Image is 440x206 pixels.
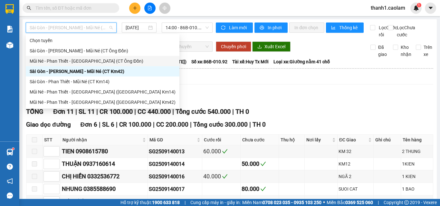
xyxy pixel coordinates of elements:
[339,136,367,143] span: ĐC Giao
[339,198,372,205] div: KM 30
[26,121,71,128] span: Giao dọc đường
[216,22,253,33] button: syncLàm mới
[12,148,14,150] sup: 1
[235,108,249,115] span: TH 0
[216,41,251,52] button: Chuyển phơi
[176,108,231,115] span: Tổng cước 540.000
[394,24,416,38] span: Lọc Chưa cước
[260,161,266,167] span: check
[203,172,239,181] div: 40.000
[100,108,133,115] span: CR 100.000
[148,145,202,158] td: SG2509140013
[378,199,379,206] span: |
[26,35,179,46] div: Chọn tuyến
[260,199,266,204] span: check
[134,108,136,115] span: |
[96,108,98,115] span: |
[402,160,432,167] div: 1KIEN
[241,135,279,145] th: Chưa cước
[119,121,151,128] span: CR 100.000
[129,3,140,14] button: plus
[402,185,432,193] div: 1 BAO
[62,197,147,206] div: Đức Nhật 0973852878
[62,184,147,193] div: NHUNG 0385588690
[81,121,98,128] span: Đơn 6
[6,42,13,49] img: warehouse-icon
[7,193,13,199] span: message
[339,148,372,155] div: KM 32
[257,44,262,49] span: download
[156,121,188,128] span: CC 200.000
[249,121,251,128] span: |
[339,185,372,193] div: SUOI CAT
[402,198,432,205] div: 1HOP
[221,25,226,31] span: sync
[327,199,373,206] span: Miền Bắc
[339,173,372,180] div: NGÃ 2
[26,66,179,76] div: Sài Gòn - Phan Thiết - Mũi Né (CT Km42)
[425,3,436,14] button: caret-down
[268,24,282,31] span: In phơi
[148,158,202,170] td: SG2509140014
[62,172,147,181] div: CHỊ HIỀN 0332536772
[202,135,241,145] th: Cước rồi
[26,87,179,97] div: Mũi Né - Phan Thiết - Sài Gòn (CT Km14)
[26,76,179,87] div: Sài Gòn - Phan Thiết - Mũi Né (CT Km14)
[326,22,364,33] button: bar-chartThống kê
[402,148,432,155] div: 2 THUNG
[149,148,201,156] div: SG2509140013
[402,173,432,180] div: 1 KIEN
[242,159,278,168] div: 50.000
[242,197,278,206] div: 30.000
[166,23,209,32] span: 14:00 - 86B-010.92
[149,173,201,181] div: SG2509140016
[26,46,179,56] div: Sài Gòn - Phan Thiết - Mũi Né (CT Ông Đồn)
[428,5,434,11] span: caret-down
[191,58,227,65] span: Số xe: 86B-010.92
[152,200,180,205] strong: 1900 633 818
[144,3,156,14] button: file-add
[289,22,324,33] button: In đơn chọn
[159,3,170,14] button: aim
[193,121,248,128] span: Tổng cước 300.000
[30,37,176,44] div: Chọn tuyến
[252,41,291,52] button: downloadXuất Excel
[345,200,373,205] strong: 0369 525 060
[7,178,13,184] span: notification
[203,147,239,156] div: 60.000
[401,135,433,145] th: Tên hàng
[149,136,196,143] span: Mã GD
[162,6,167,10] span: aim
[26,97,179,107] div: Mũi Né - Phan Thiết - Sài Gòn (CT Km42)
[5,4,14,14] img: logo-vxr
[323,201,325,204] span: ⚪️
[166,42,209,51] span: Chọn chuyến
[190,199,241,206] span: Cung cấp máy in - giấy in:
[260,186,266,192] span: check
[417,3,421,7] sup: 1
[306,136,331,143] span: Nơi lấy
[404,200,409,205] span: copyright
[6,149,13,156] img: warehouse-icon
[149,185,201,193] div: SG2509140017
[222,174,228,179] span: check
[418,3,420,7] span: 1
[254,22,288,33] button: printerIn phơi
[35,4,111,12] input: Tìm tên, số ĐT hoặc mã đơn
[30,47,176,54] div: Sài Gòn - [PERSON_NAME] - Mũi Né (CT Ông Đồn)
[30,99,176,106] div: Mũi Né - Phan Thiết - [GEOGRAPHIC_DATA] ([GEOGRAPHIC_DATA] Km42)
[331,25,337,31] span: bar-chart
[185,199,186,206] span: |
[99,121,100,128] span: |
[172,108,174,115] span: |
[7,164,13,170] span: question-circle
[62,159,147,168] div: THUẬN 0937160614
[263,200,321,205] strong: 0708 023 035 - 0935 103 250
[27,6,31,10] span: search
[232,58,269,65] span: Tài xế: Huy Tx Mới
[148,6,152,10] span: file-add
[242,184,278,193] div: 80.000
[79,108,95,115] span: SL 11
[264,43,285,50] span: Xuất Excel
[126,24,147,31] input: 14/09/2025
